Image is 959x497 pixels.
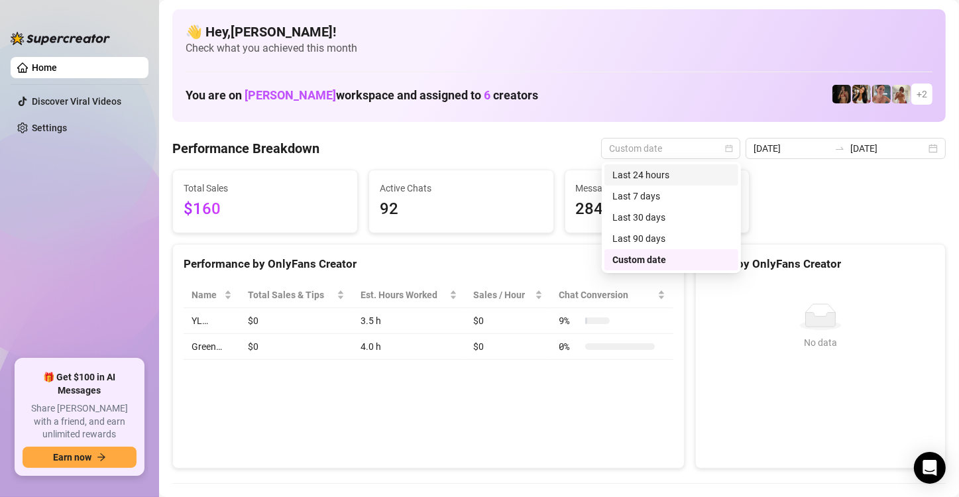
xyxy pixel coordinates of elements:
span: Check what you achieved this month [186,41,932,56]
img: YL [872,85,891,103]
div: Last 90 days [604,228,738,249]
span: Custom date [609,138,732,158]
div: Last 24 hours [604,164,738,186]
span: calendar [725,144,733,152]
span: Active Chats [380,181,543,195]
span: 0 % [559,339,580,354]
span: Name [192,288,221,302]
h4: Performance Breakdown [172,139,319,158]
div: Open Intercom Messenger [914,452,946,484]
th: Total Sales & Tips [240,282,352,308]
h4: 👋 Hey, [PERSON_NAME] ! [186,23,932,41]
span: 284 [576,197,739,222]
div: Custom date [604,249,738,270]
span: to [834,143,845,154]
span: Earn now [53,452,91,463]
div: Performance by OnlyFans Creator [184,255,673,273]
img: D [832,85,851,103]
img: AD [852,85,871,103]
span: + 2 [917,87,927,101]
span: Sales / Hour [473,288,532,302]
div: Last 30 days [604,207,738,228]
a: Discover Viral Videos [32,96,121,107]
a: Settings [32,123,67,133]
td: $0 [240,308,352,334]
div: No data [712,335,929,350]
a: Home [32,62,57,73]
div: Last 30 days [612,210,730,225]
div: Custom date [612,252,730,267]
td: 3.5 h [353,308,465,334]
div: Est. Hours Worked [361,288,447,302]
span: swap-right [834,143,845,154]
span: Total Sales [184,181,347,195]
span: arrow-right [97,453,106,462]
input: Start date [754,141,829,156]
th: Chat Conversion [551,282,673,308]
div: Sales by OnlyFans Creator [706,255,934,273]
span: Chat Conversion [559,288,655,302]
span: 9 % [559,313,580,328]
button: Earn nowarrow-right [23,447,137,468]
th: Name [184,282,240,308]
h1: You are on workspace and assigned to creators [186,88,538,103]
th: Sales / Hour [465,282,551,308]
span: Share [PERSON_NAME] with a friend, and earn unlimited rewards [23,402,137,441]
span: Messages Sent [576,181,739,195]
div: Last 7 days [604,186,738,207]
div: Last 7 days [612,189,730,203]
div: Last 24 hours [612,168,730,182]
td: $0 [465,334,551,360]
span: Total Sales & Tips [248,288,333,302]
input: End date [850,141,926,156]
span: 6 [484,88,490,102]
span: 92 [380,197,543,222]
td: $0 [240,334,352,360]
td: Green… [184,334,240,360]
img: Green [892,85,911,103]
span: 🎁 Get $100 in AI Messages [23,371,137,397]
div: Last 90 days [612,231,730,246]
td: YL… [184,308,240,334]
td: $0 [465,308,551,334]
img: logo-BBDzfeDw.svg [11,32,110,45]
td: 4.0 h [353,334,465,360]
span: $160 [184,197,347,222]
span: [PERSON_NAME] [245,88,336,102]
